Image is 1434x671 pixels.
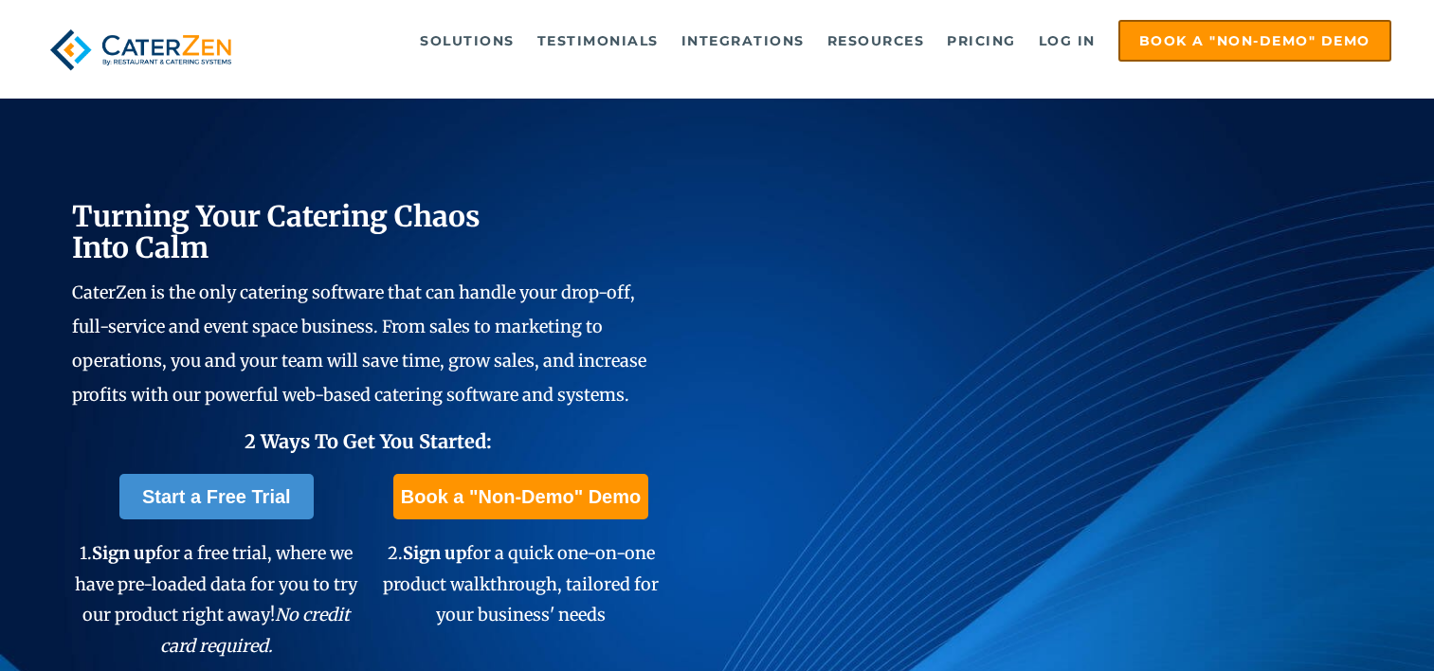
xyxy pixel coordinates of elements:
[1118,20,1391,62] a: Book a "Non-Demo" Demo
[273,20,1390,62] div: Navigation Menu
[403,542,466,564] span: Sign up
[245,429,492,453] span: 2 Ways To Get You Started:
[818,22,935,60] a: Resources
[672,22,814,60] a: Integrations
[1265,597,1413,650] iframe: Help widget launcher
[410,22,524,60] a: Solutions
[119,474,314,519] a: Start a Free Trial
[1029,22,1105,60] a: Log in
[43,20,239,80] img: caterzen
[383,542,659,626] span: 2. for a quick one-on-one product walkthrough, tailored for your business' needs
[160,604,351,656] em: No credit card required.
[72,198,481,265] span: Turning Your Catering Chaos Into Calm
[393,474,648,519] a: Book a "Non-Demo" Demo
[75,542,357,656] span: 1. for a free trial, where we have pre-loaded data for you to try our product right away!
[72,281,646,406] span: CaterZen is the only catering software that can handle your drop-off, full-service and event spac...
[92,542,155,564] span: Sign up
[937,22,1026,60] a: Pricing
[528,22,668,60] a: Testimonials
